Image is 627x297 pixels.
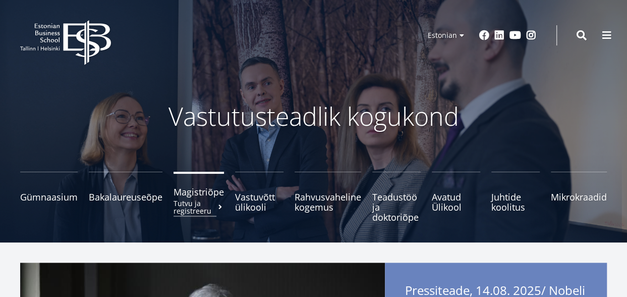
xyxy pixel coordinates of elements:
span: Bakalaureuseõpe [89,192,162,202]
a: Rahvusvaheline kogemus [295,172,361,222]
a: Avatud Ülikool [432,172,480,222]
span: Mikrokraadid [551,192,607,202]
a: Teadustöö ja doktoriõpe [372,172,421,222]
span: Vastuvõtt ülikooli [235,192,283,212]
a: Gümnaasium [20,172,78,222]
span: Teadustöö ja doktoriõpe [372,192,421,222]
a: Vastuvõtt ülikooli [235,172,283,222]
span: Avatud Ülikool [432,192,480,212]
span: Juhtide koolitus [491,192,540,212]
a: Mikrokraadid [551,172,607,222]
p: Vastutusteadlik kogukond [46,101,581,131]
a: Juhtide koolitus [491,172,540,222]
a: Instagram [526,30,536,40]
span: Magistriõpe [174,187,224,197]
a: MagistriõpeTutvu ja registreeru [174,172,224,222]
a: Youtube [509,30,521,40]
small: Tutvu ja registreeru [174,200,224,215]
span: Rahvusvaheline kogemus [295,192,361,212]
a: Bakalaureuseõpe [89,172,162,222]
a: Facebook [479,30,489,40]
a: Linkedin [494,30,504,40]
span: Gümnaasium [20,192,78,202]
